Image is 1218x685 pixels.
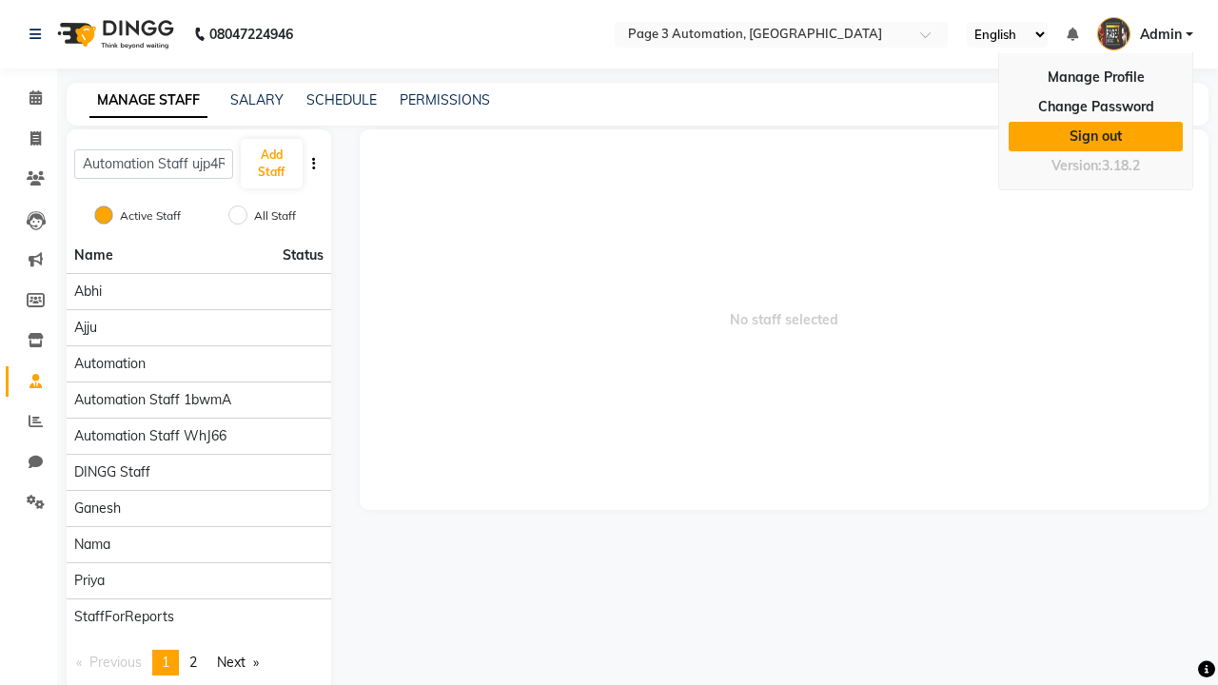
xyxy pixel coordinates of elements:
[74,462,150,482] span: DINGG Staff
[74,149,233,179] input: Search Staff
[74,282,102,302] span: Abhi
[209,8,293,61] b: 08047224946
[241,139,303,188] button: Add Staff
[1097,17,1130,50] img: Admin
[230,91,284,108] a: SALARY
[49,8,179,61] img: logo
[74,246,113,264] span: Name
[74,390,231,410] span: Automation Staff 1bwmA
[283,245,324,265] span: Status
[254,207,296,225] label: All Staff
[1009,63,1183,92] a: Manage Profile
[400,91,490,108] a: PERMISSIONS
[74,535,110,555] span: Nama
[207,650,268,675] a: Next
[74,499,121,519] span: Ganesh
[360,129,1209,510] span: No staff selected
[1009,92,1183,122] a: Change Password
[74,318,97,338] span: Ajju
[189,654,197,671] span: 2
[120,207,181,225] label: Active Staff
[74,607,174,627] span: StaffForReports
[306,91,377,108] a: SCHEDULE
[1140,25,1182,45] span: Admin
[74,354,146,374] span: Automation
[1009,122,1183,151] a: Sign out
[74,571,105,591] span: Priya
[89,84,207,118] a: MANAGE STAFF
[89,654,142,671] span: Previous
[74,426,226,446] span: Automation Staff WhJ66
[162,654,169,671] span: 1
[67,650,331,675] nav: Pagination
[1009,152,1183,180] div: Version:3.18.2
